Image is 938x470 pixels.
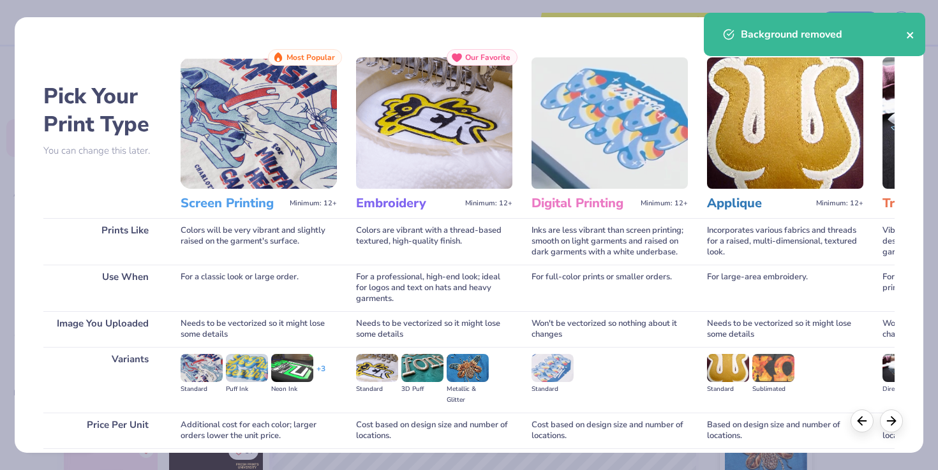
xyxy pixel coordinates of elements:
img: Digital Printing [532,57,688,189]
div: For full-color prints or smaller orders. [532,265,688,311]
div: Sublimated [752,384,794,395]
div: Needs to be vectorized so it might lose some details [356,311,512,347]
div: For large-area embroidery. [707,265,863,311]
div: Incorporates various fabrics and threads for a raised, multi-dimensional, textured look. [707,218,863,265]
img: Metallic & Glitter [447,354,489,382]
div: Cost based on design size and number of locations. [356,413,512,448]
img: Standard [181,354,223,382]
span: Most Popular [287,53,335,62]
h3: Screen Printing [181,195,285,212]
p: You can change this later. [43,145,161,156]
div: Image You Uploaded [43,311,161,347]
div: Use When [43,265,161,311]
div: Standard [707,384,749,395]
div: Price Per Unit [43,413,161,448]
img: Screen Printing [181,57,337,189]
div: Background removed [741,27,906,42]
div: Variants [43,347,161,413]
div: Standard [356,384,398,395]
div: Standard [181,384,223,395]
img: Applique [707,57,863,189]
h3: Embroidery [356,195,460,212]
div: + 3 [316,364,325,385]
div: Based on design size and number of locations. [707,413,863,448]
h3: Digital Printing [532,195,636,212]
div: Additional cost for each color; larger orders lower the unit price. [181,413,337,448]
div: Needs to be vectorized so it might lose some details [181,311,337,347]
div: Puff Ink [226,384,268,395]
img: 3D Puff [401,354,443,382]
div: 3D Puff [401,384,443,395]
div: Metallic & Glitter [447,384,489,406]
div: Colors will be very vibrant and slightly raised on the garment's surface. [181,218,337,265]
div: For a professional, high-end look; ideal for logos and text on hats and heavy garments. [356,265,512,311]
img: Neon Ink [271,354,313,382]
span: Minimum: 12+ [816,199,863,208]
div: Won't be vectorized so nothing about it changes [532,311,688,347]
div: Direct-to-film [882,384,925,395]
div: Colors are vibrant with a thread-based textured, high-quality finish. [356,218,512,265]
div: Needs to be vectorized so it might lose some details [707,311,863,347]
img: Embroidery [356,57,512,189]
span: Minimum: 12+ [465,199,512,208]
span: Our Favorite [465,53,510,62]
img: Standard [356,354,398,382]
span: Minimum: 12+ [641,199,688,208]
div: Inks are less vibrant than screen printing; smooth on light garments and raised on dark garments ... [532,218,688,265]
h3: Applique [707,195,811,212]
div: Prints Like [43,218,161,265]
span: Minimum: 12+ [290,199,337,208]
img: Standard [707,354,749,382]
img: Puff Ink [226,354,268,382]
div: For a classic look or large order. [181,265,337,311]
img: Sublimated [752,354,794,382]
img: Direct-to-film [882,354,925,382]
div: Standard [532,384,574,395]
div: Cost based on design size and number of locations. [532,413,688,448]
button: close [906,27,915,42]
div: Neon Ink [271,384,313,395]
h2: Pick Your Print Type [43,82,161,138]
img: Standard [532,354,574,382]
